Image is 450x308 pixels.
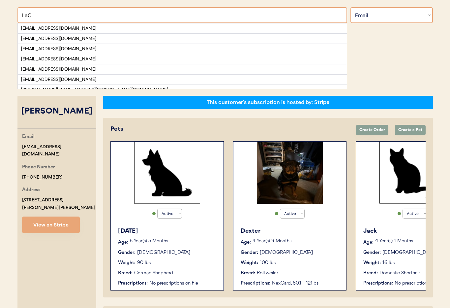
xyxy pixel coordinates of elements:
div: [EMAIL_ADDRESS][DOMAIN_NAME] [21,56,344,62]
div: Age: [118,239,128,246]
div: [DEMOGRAPHIC_DATA] [137,249,190,256]
div: No prescriptions on file [149,280,217,287]
div: Weight: [241,259,258,266]
div: [STREET_ADDRESS][PERSON_NAME][PERSON_NAME] [22,196,96,212]
div: Breed: [363,270,378,277]
div: [EMAIL_ADDRESS][DOMAIN_NAME] [21,46,344,52]
div: 16 lbs [382,259,395,266]
div: Address [22,186,41,194]
div: [EMAIL_ADDRESS][DOMAIN_NAME] [21,66,344,73]
img: image.jpg [257,142,323,204]
div: Dexter [241,227,340,236]
div: This customer's subscription is hosted by: Stripe [207,99,329,106]
div: Breed: [241,270,255,277]
div: Email [22,133,35,141]
div: [DEMOGRAPHIC_DATA] [382,249,435,256]
img: Rectangle%2029%20%281%29.svg [379,142,445,204]
button: View on Stripe [22,217,80,233]
div: 100 lbs [260,259,276,266]
input: Search by email [17,7,347,23]
div: Prescriptions: [363,280,393,287]
div: Gender: [241,249,258,256]
div: [DATE] [118,227,217,236]
button: Create Order [356,125,388,135]
div: Domestic Shorthair [379,270,420,277]
div: Phone Number [22,163,55,172]
div: 90 lbs [137,259,151,266]
button: Create a Pet [395,125,426,135]
div: Weight: [118,259,135,266]
div: Age: [241,239,251,246]
div: [EMAIL_ADDRESS][DOMAIN_NAME] [21,76,344,83]
div: Age: [363,239,374,246]
div: [PHONE_NUMBER] [22,174,63,181]
img: Rectangle%2029.svg [134,142,200,204]
div: Prescriptions: [241,280,270,287]
div: Gender: [363,249,381,256]
div: Pets [110,125,349,134]
div: [EMAIL_ADDRESS][DOMAIN_NAME] [22,143,96,158]
div: [EMAIL_ADDRESS][DOMAIN_NAME] [21,25,344,32]
div: German Shepherd [134,270,173,277]
div: Prescriptions: [118,280,148,287]
div: NexGard, 60.1 - 121lbs [272,280,340,287]
div: Gender: [118,249,135,256]
div: [EMAIL_ADDRESS][DOMAIN_NAME] [21,35,344,42]
div: Rottweiler [257,270,278,277]
div: [PERSON_NAME] [17,105,96,118]
div: Breed: [118,270,133,277]
div: [PERSON_NAME][EMAIL_ADDRESS][PERSON_NAME][DOMAIN_NAME] [21,86,344,93]
div: Weight: [363,259,381,266]
div: [DEMOGRAPHIC_DATA] [260,249,313,256]
p: 4 Year(s) 9 Months [253,239,340,244]
p: 5 Year(s) 5 Months [130,239,217,244]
